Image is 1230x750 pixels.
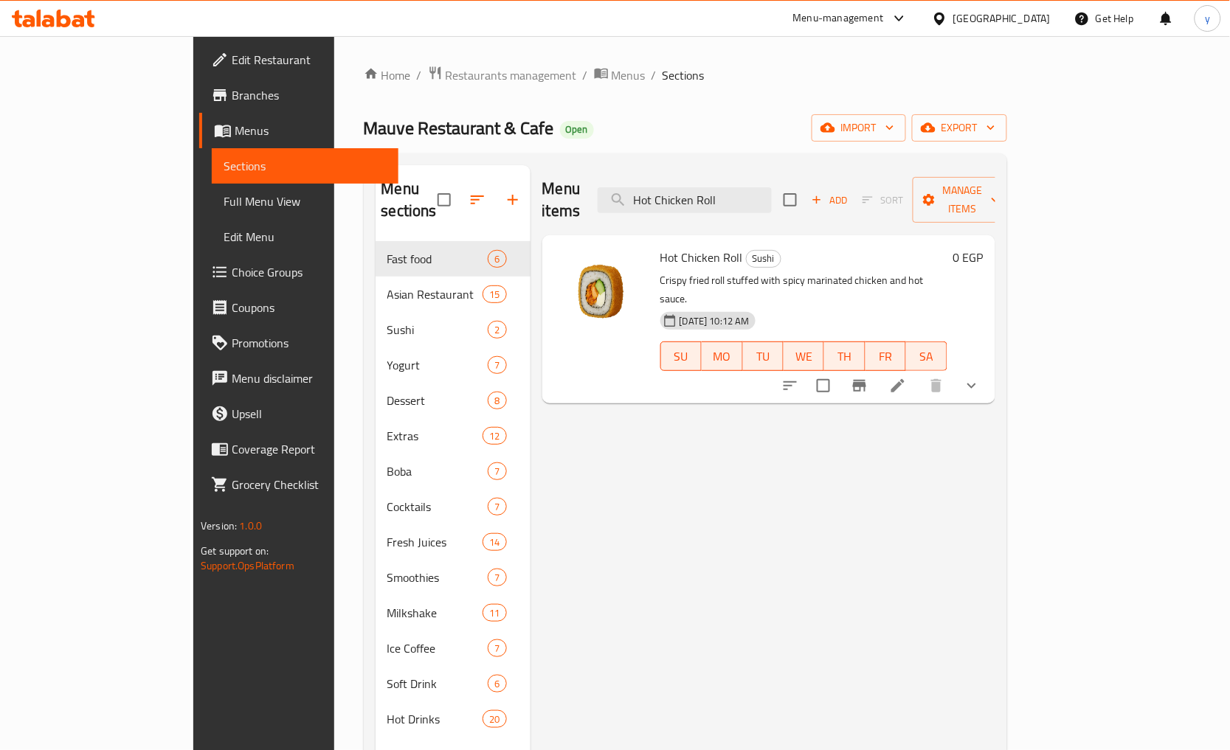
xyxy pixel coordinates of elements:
span: Get support on: [201,541,269,560]
span: Menu disclaimer [232,369,387,387]
span: Menus [235,122,387,139]
span: Add item [806,189,853,212]
a: Sections [212,148,398,184]
div: items [488,462,506,480]
span: y [1205,10,1210,27]
div: Cocktails7 [376,489,531,524]
span: Boba [387,462,488,480]
span: Full Menu View [224,192,387,210]
input: search [598,187,772,213]
div: Sushi [746,250,781,268]
a: Upsell [199,396,398,431]
button: SU [660,341,702,371]
span: Coverage Report [232,440,387,458]
a: Edit Restaurant [199,42,398,77]
span: 7 [488,465,505,479]
li: / [652,66,657,84]
div: Ice Coffee7 [376,631,531,666]
div: items [483,604,506,622]
div: Soft Drink6 [376,666,531,701]
span: Yogurt [387,356,488,374]
h6: 0 EGP [953,247,984,268]
div: Soft Drink [387,675,488,692]
a: Edit Menu [212,219,398,254]
span: Choice Groups [232,263,387,281]
a: Branches [199,77,398,113]
span: Version: [201,516,237,535]
span: Branches [232,86,387,104]
h2: Menu items [542,178,581,222]
span: 14 [483,535,505,549]
div: Hot Drinks20 [376,701,531,737]
span: Sushi [387,321,488,338]
div: Milkshake11 [376,595,531,631]
button: show more [954,368,989,403]
a: Full Menu View [212,184,398,219]
h2: Menu sections [381,178,438,222]
button: TH [824,341,865,371]
div: items [488,675,506,692]
button: Add [806,189,853,212]
span: Asian Restaurant [387,285,483,303]
span: Manage items [925,181,1000,218]
div: Fresh Juices14 [376,524,531,560]
span: Mauve Restaurant & Cafe [364,111,554,145]
div: items [488,321,506,338]
div: items [488,250,506,268]
span: Restaurants management [446,66,577,84]
span: Open [560,123,594,136]
a: Coverage Report [199,431,398,467]
span: Hot Drinks [387,710,483,728]
span: 8 [488,394,505,408]
span: Sort sections [460,182,495,218]
a: Coupons [199,290,398,325]
div: Dessert [387,392,488,409]
div: items [488,569,506,586]
span: Ice Coffee [387,639,488,657]
span: 7 [488,500,505,514]
span: 6 [488,677,505,691]
span: Menus [612,66,646,84]
span: Edit Menu [224,228,387,246]
span: Fast food [387,250,488,268]
div: items [488,639,506,657]
span: Extras [387,427,483,445]
div: items [488,356,506,374]
span: WE [790,346,818,367]
span: MO [708,346,736,367]
div: items [488,498,506,515]
div: Asian Restaurant15 [376,277,531,312]
button: SA [906,341,947,371]
div: items [483,285,506,303]
span: 11 [483,606,505,620]
span: 1.0.0 [239,516,262,535]
span: 15 [483,288,505,302]
div: Yogurt7 [376,347,531,383]
div: Boba7 [376,454,531,489]
button: WE [784,341,824,371]
span: Select all sections [429,184,460,215]
span: Add [809,192,849,209]
div: Menu-management [793,10,884,27]
span: FR [871,346,900,367]
span: Milkshake [387,604,483,622]
div: items [483,710,506,728]
a: Menus [199,113,398,148]
a: Support.OpsPlatform [201,556,294,575]
li: / [417,66,422,84]
div: Fresh Juices [387,533,483,551]
span: Select section first [853,189,913,212]
div: Fast food6 [376,241,531,277]
span: Sushi [747,250,781,267]
span: Upsell [232,405,387,423]
a: Promotions [199,325,398,361]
